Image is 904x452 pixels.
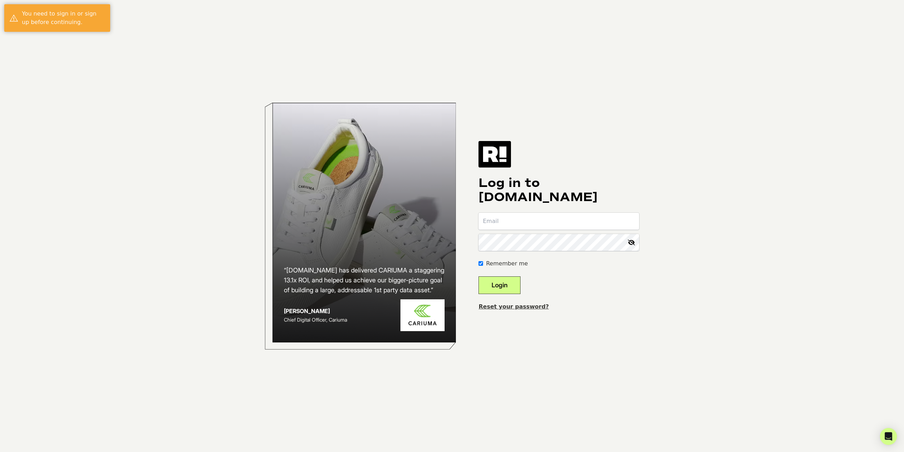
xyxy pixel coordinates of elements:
button: Login [478,276,521,294]
div: You need to sign in or sign up before continuing. [22,10,105,27]
strong: [PERSON_NAME] [284,307,330,315]
img: Cariuma [400,299,445,331]
div: Open Intercom Messenger [880,428,897,445]
label: Remember me [486,259,528,268]
a: Reset your password? [478,303,549,310]
h1: Log in to [DOMAIN_NAME] [478,176,639,204]
input: Email [478,213,639,230]
img: Retention.com [478,141,511,167]
h2: “[DOMAIN_NAME] has delivered CARIUMA a staggering 13.1x ROI, and helped us achieve our bigger-pic... [284,265,445,295]
span: Chief Digital Officer, Cariuma [284,317,347,323]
